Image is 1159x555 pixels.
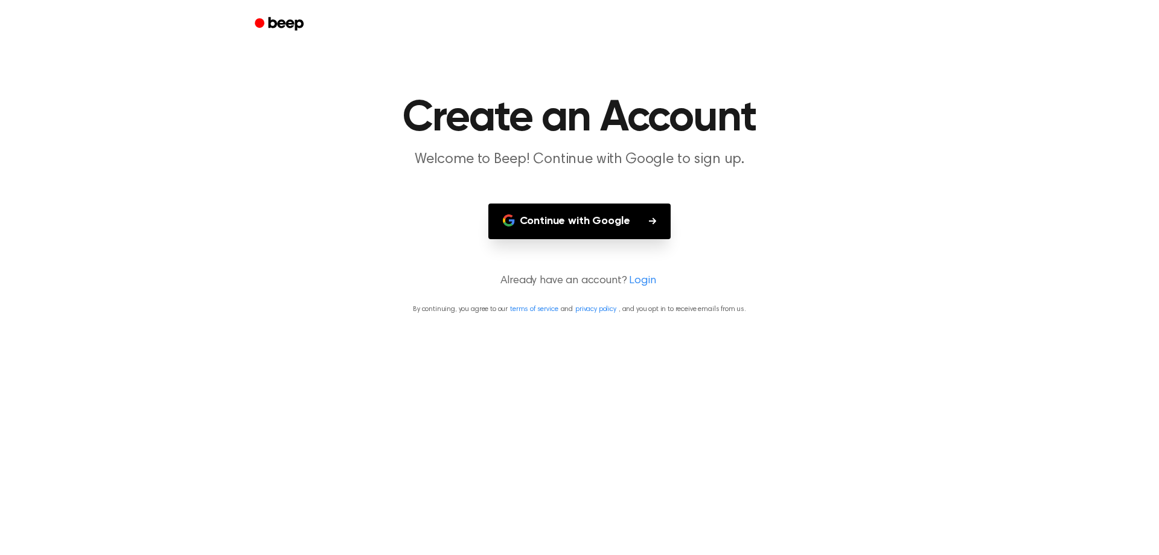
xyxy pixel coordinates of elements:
[270,97,889,140] h1: Create an Account
[14,304,1145,315] p: By continuing, you agree to our and , and you opt in to receive emails from us.
[348,150,811,170] p: Welcome to Beep! Continue with Google to sign up.
[510,306,558,313] a: terms of service
[14,273,1145,289] p: Already have an account?
[629,273,656,289] a: Login
[575,306,616,313] a: privacy policy
[246,13,314,36] a: Beep
[488,204,671,239] button: Continue with Google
